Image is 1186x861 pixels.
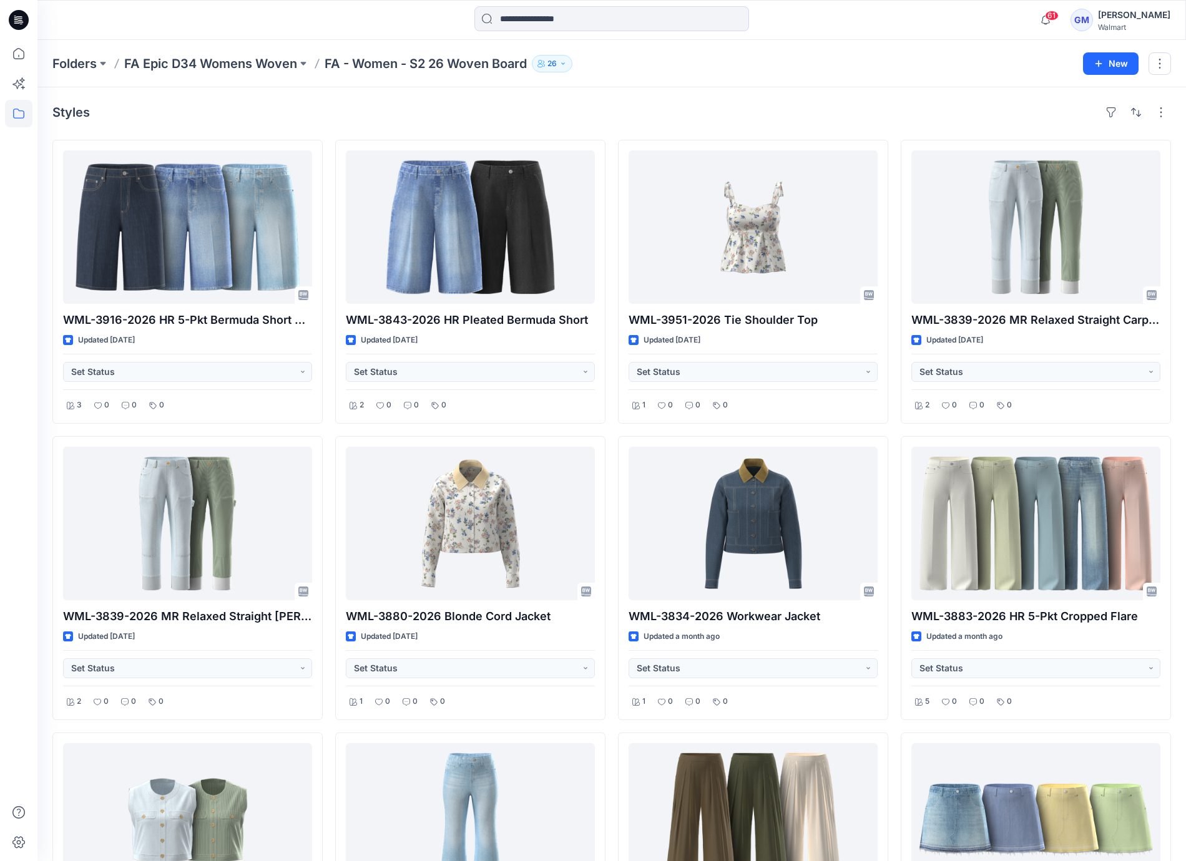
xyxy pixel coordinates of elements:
[77,695,81,708] p: 2
[532,55,572,72] button: 26
[361,334,418,347] p: Updated [DATE]
[360,399,364,412] p: 2
[642,399,645,412] p: 1
[440,695,445,708] p: 0
[63,311,312,329] p: WML-3916-2026 HR 5-Pkt Bermuda Short w Crease
[911,447,1160,600] a: WML-3883-2026 HR 5-Pkt Cropped Flare
[723,399,728,412] p: 0
[695,399,700,412] p: 0
[911,150,1160,304] a: WML-3839-2026 MR Relaxed Straight Carpenter_Cost Opt
[63,608,312,625] p: WML-3839-2026 MR Relaxed Straight [PERSON_NAME]
[52,105,90,120] h4: Styles
[131,695,136,708] p: 0
[78,334,135,347] p: Updated [DATE]
[78,630,135,643] p: Updated [DATE]
[911,311,1160,329] p: WML-3839-2026 MR Relaxed Straight Carpenter_Cost Opt
[668,695,673,708] p: 0
[952,695,957,708] p: 0
[926,334,983,347] p: Updated [DATE]
[63,447,312,600] a: WML-3839-2026 MR Relaxed Straight Carpenter
[547,57,557,71] p: 26
[441,399,446,412] p: 0
[414,399,419,412] p: 0
[104,399,109,412] p: 0
[159,399,164,412] p: 0
[63,150,312,304] a: WML-3916-2026 HR 5-Pkt Bermuda Short w Crease
[346,311,595,329] p: WML-3843-2026 HR Pleated Bermuda Short
[629,608,878,625] p: WML-3834-2026 Workwear Jacket
[668,399,673,412] p: 0
[925,399,929,412] p: 2
[52,55,97,72] a: Folders
[325,55,527,72] p: FA - Women - S2 26 Woven Board
[346,150,595,304] a: WML-3843-2026 HR Pleated Bermuda Short
[346,447,595,600] a: WML-3880-2026 Blonde Cord Jacket
[346,608,595,625] p: WML-3880-2026 Blonde Cord Jacket
[629,447,878,600] a: WML-3834-2026 Workwear Jacket
[925,695,929,708] p: 5
[77,399,82,412] p: 3
[360,695,363,708] p: 1
[1045,11,1059,21] span: 61
[644,334,700,347] p: Updated [DATE]
[1007,399,1012,412] p: 0
[413,695,418,708] p: 0
[911,608,1160,625] p: WML-3883-2026 HR 5-Pkt Cropped Flare
[104,695,109,708] p: 0
[629,150,878,304] a: WML-3951-2026 Tie Shoulder Top
[723,695,728,708] p: 0
[159,695,164,708] p: 0
[1083,52,1139,75] button: New
[124,55,297,72] a: FA Epic D34 Womens Woven
[361,630,418,643] p: Updated [DATE]
[1098,22,1170,32] div: Walmart
[979,695,984,708] p: 0
[952,399,957,412] p: 0
[926,630,1002,643] p: Updated a month ago
[642,695,645,708] p: 1
[644,630,720,643] p: Updated a month ago
[629,311,878,329] p: WML-3951-2026 Tie Shoulder Top
[1007,695,1012,708] p: 0
[132,399,137,412] p: 0
[385,695,390,708] p: 0
[1098,7,1170,22] div: [PERSON_NAME]
[979,399,984,412] p: 0
[1071,9,1093,31] div: GM
[695,695,700,708] p: 0
[386,399,391,412] p: 0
